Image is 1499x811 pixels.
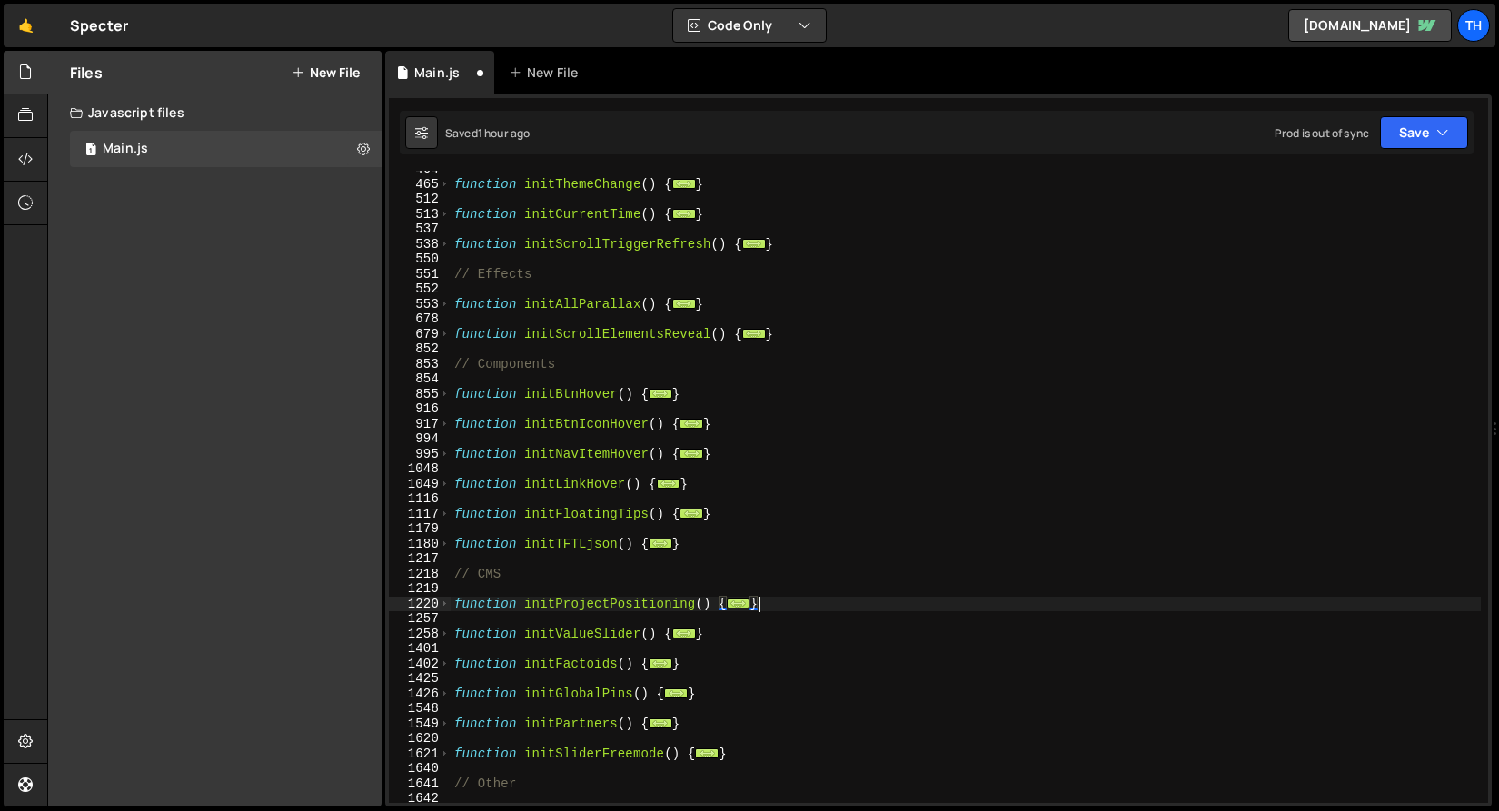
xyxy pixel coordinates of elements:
[389,431,451,447] div: 994
[103,141,148,157] div: Main.js
[48,94,382,131] div: Javascript files
[389,537,451,552] div: 1180
[389,207,451,223] div: 513
[389,551,451,567] div: 1217
[4,4,48,47] a: 🤙
[1457,9,1490,42] a: Th
[389,491,451,507] div: 1116
[649,538,672,548] span: ...
[672,628,696,638] span: ...
[664,687,688,697] span: ...
[414,64,460,82] div: Main.js
[727,598,750,608] span: ...
[389,521,451,537] div: 1179
[389,671,451,687] div: 1425
[649,658,672,668] span: ...
[389,282,451,297] div: 552
[389,747,451,762] div: 1621
[389,327,451,342] div: 679
[292,65,360,80] button: New File
[680,418,703,428] span: ...
[509,64,585,82] div: New File
[389,791,451,806] div: 1642
[389,222,451,237] div: 537
[742,238,766,248] span: ...
[389,477,451,492] div: 1049
[389,581,451,597] div: 1219
[672,208,696,218] span: ...
[1275,125,1369,141] div: Prod is out of sync
[389,267,451,282] div: 551
[657,478,680,488] span: ...
[389,312,451,327] div: 678
[85,143,96,158] span: 1
[672,178,696,188] span: ...
[389,597,451,612] div: 1220
[389,717,451,732] div: 1549
[389,357,451,372] div: 853
[389,371,451,387] div: 854
[389,237,451,252] div: 538
[680,448,703,458] span: ...
[389,761,451,776] div: 1640
[389,192,451,207] div: 512
[389,731,451,747] div: 1620
[389,447,451,462] div: 995
[1288,9,1452,42] a: [DOMAIN_NAME]
[389,687,451,702] div: 1426
[695,747,719,757] span: ...
[70,15,128,36] div: Specter
[649,388,672,398] span: ...
[1380,116,1468,149] button: Save
[672,298,696,308] span: ...
[680,508,703,518] span: ...
[389,567,451,582] div: 1218
[389,641,451,657] div: 1401
[389,341,451,357] div: 852
[389,297,451,312] div: 553
[478,125,531,141] div: 1 hour ago
[70,131,382,167] div: 16840/46037.js
[389,417,451,432] div: 917
[70,63,103,83] h2: Files
[742,328,766,338] span: ...
[445,125,530,141] div: Saved
[389,776,451,792] div: 1641
[389,177,451,193] div: 465
[673,9,826,42] button: Code Only
[389,252,451,267] div: 550
[389,507,451,522] div: 1117
[389,401,451,417] div: 916
[389,611,451,627] div: 1257
[389,701,451,717] div: 1548
[389,627,451,642] div: 1258
[389,657,451,672] div: 1402
[389,387,451,402] div: 855
[649,717,672,727] span: ...
[389,461,451,477] div: 1048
